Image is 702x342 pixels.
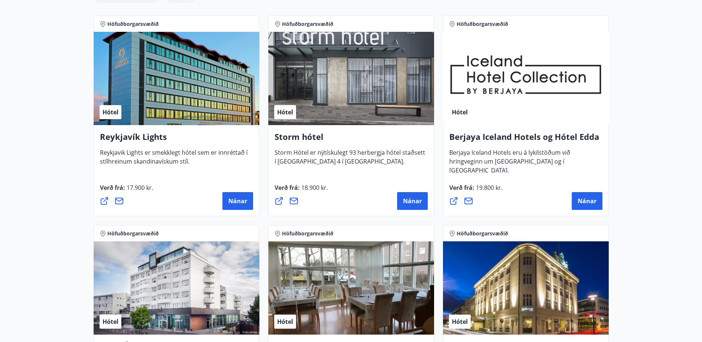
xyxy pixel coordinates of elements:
[452,318,468,326] span: Hótel
[107,20,159,28] span: Höfuðborgarsvæðið
[277,108,293,116] span: Hótel
[282,20,333,28] span: Höfuðborgarsvæðið
[449,131,602,148] h4: Berjaya Iceland Hotels og Hótel Edda
[457,20,508,28] span: Höfuðborgarsvæðið
[397,192,428,210] button: Nánar
[107,230,159,237] span: Höfuðborgarsvæðið
[474,184,503,192] span: 19.800 kr.
[228,197,247,205] span: Nánar
[572,192,602,210] button: Nánar
[578,197,597,205] span: Nánar
[100,184,153,198] span: Verð frá :
[457,230,508,237] span: Höfuðborgarsvæðið
[103,318,118,326] span: Hótel
[275,131,428,148] h4: Storm hótel
[403,197,422,205] span: Nánar
[452,108,468,116] span: Hótel
[282,230,333,237] span: Höfuðborgarsvæðið
[449,148,570,180] span: Berjaya Iceland Hotels eru á lykilstöðum við hringveginn um [GEOGRAPHIC_DATA] og í [GEOGRAPHIC_DA...
[300,184,328,192] span: 18.900 kr.
[275,184,328,198] span: Verð frá :
[449,184,503,198] span: Verð frá :
[100,131,253,148] h4: Reykjavík Lights
[103,108,118,116] span: Hótel
[100,148,248,171] span: Reykjavik Lights er smekklegt hótel sem er innréttað í stílhreinum skandinavískum stíl.
[277,318,293,326] span: Hótel
[275,148,425,171] span: Storm Hótel er nýtískulegt 93 herbergja hótel staðsett í [GEOGRAPHIC_DATA] 4 í [GEOGRAPHIC_DATA].
[222,192,253,210] button: Nánar
[125,184,153,192] span: 17.900 kr.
